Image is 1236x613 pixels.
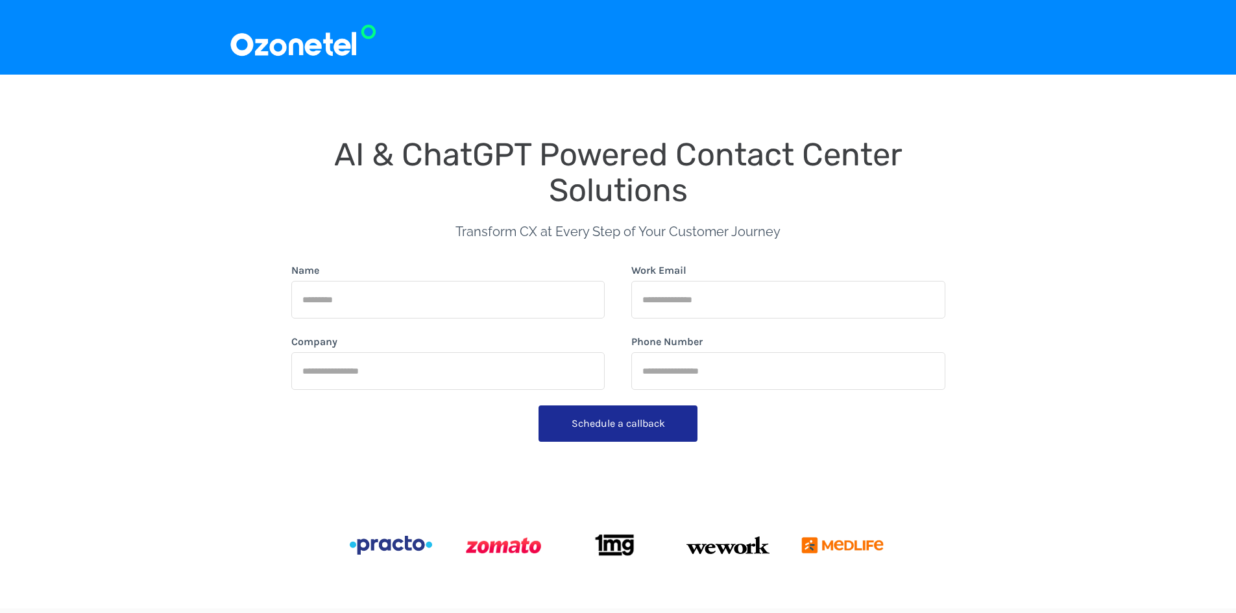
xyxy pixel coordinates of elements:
label: Phone Number [631,334,703,350]
span: Transform CX at Every Step of Your Customer Journey [455,224,781,239]
label: Company [291,334,337,350]
label: Work Email [631,263,686,278]
span: AI & ChatGPT Powered Contact Center Solutions [334,136,910,209]
button: Schedule a callback [539,405,697,442]
label: Name [291,263,319,278]
form: form [291,263,945,447]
